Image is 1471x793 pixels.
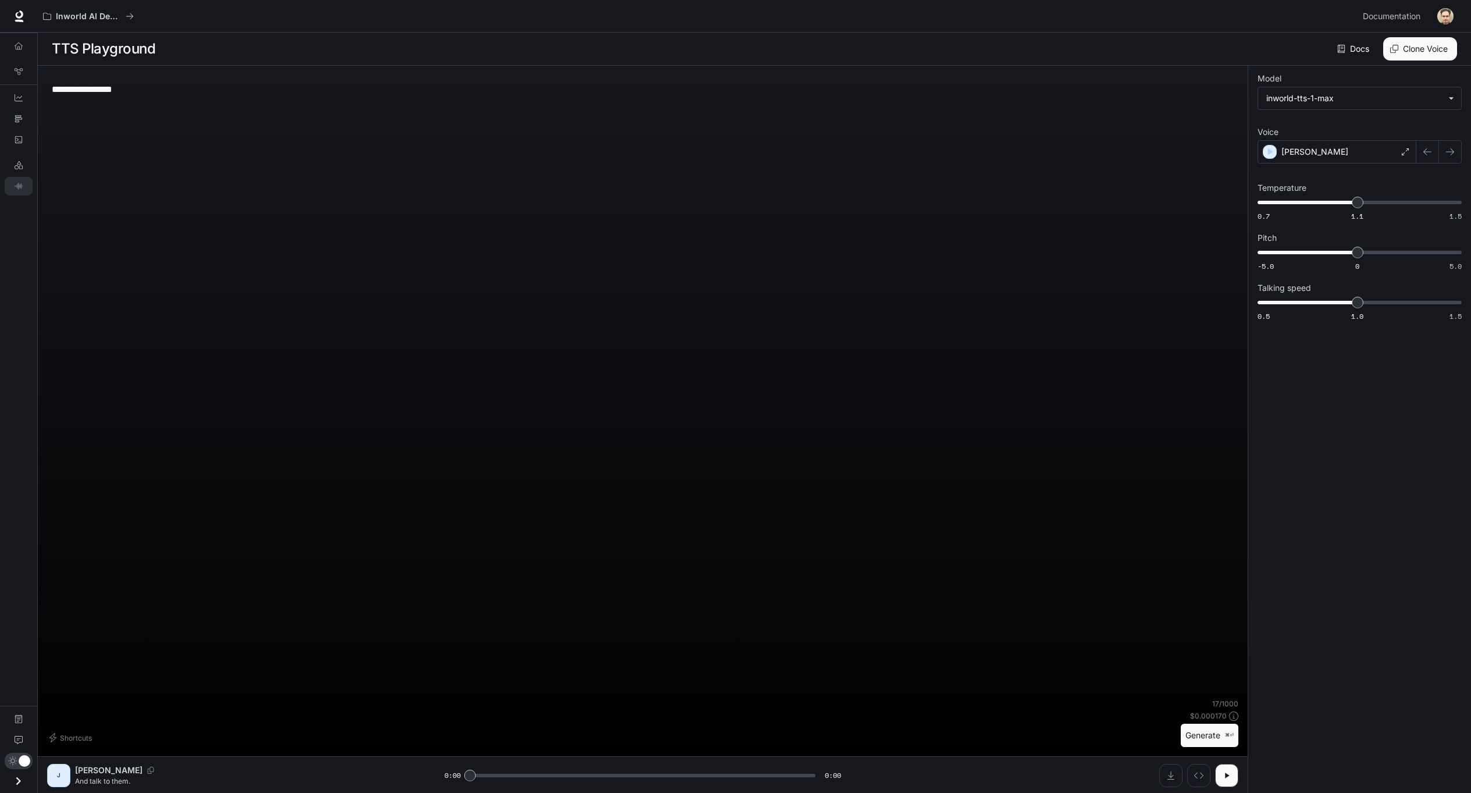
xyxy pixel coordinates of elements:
img: User avatar [1437,8,1454,24]
div: inworld-tts-1-max [1266,93,1442,104]
button: User avatar [1434,5,1457,28]
span: 0 [1355,261,1359,271]
p: [PERSON_NAME] [75,764,143,776]
span: Dark mode toggle [19,754,30,767]
span: 0:00 [825,770,841,781]
p: [PERSON_NAME] [1281,146,1348,158]
p: And talk to them. [75,776,416,786]
span: 0.7 [1258,211,1270,221]
p: Pitch [1258,234,1277,242]
span: 5.0 [1449,261,1462,271]
a: Dashboards [5,88,33,107]
a: LLM Playground [5,156,33,175]
p: ⌘⏎ [1225,732,1234,739]
a: Docs [1335,37,1374,61]
button: Shortcuts [47,728,97,747]
span: 1.5 [1449,211,1462,221]
span: Documentation [1363,9,1420,24]
button: Open drawer [5,769,31,793]
p: Voice [1258,128,1278,136]
button: Generate⌘⏎ [1181,724,1238,748]
h1: TTS Playground [52,37,155,61]
a: Documentation [5,710,33,728]
p: Inworld AI Demos [56,12,121,22]
span: -5.0 [1258,261,1274,271]
button: Copy Voice ID [143,767,159,774]
p: Temperature [1258,184,1306,192]
p: $ 0.000170 [1190,711,1227,721]
span: 1.0 [1351,311,1363,321]
button: Inspect [1187,764,1210,787]
button: All workspaces [38,5,139,28]
div: inworld-tts-1-max [1258,87,1461,109]
a: Feedback [5,731,33,749]
a: Logs [5,130,33,149]
p: Model [1258,74,1281,83]
a: Graph Registry [5,62,33,81]
button: Download audio [1159,764,1183,787]
span: 0:00 [444,770,461,781]
a: Documentation [1358,5,1429,28]
p: 17 / 1000 [1212,699,1238,709]
button: Clone Voice [1383,37,1457,61]
span: 0.5 [1258,311,1270,321]
span: 1.1 [1351,211,1363,221]
span: 1.5 [1449,311,1462,321]
div: J [49,766,68,785]
a: TTS Playground [5,177,33,195]
p: Talking speed [1258,284,1311,292]
a: Traces [5,109,33,128]
a: Overview [5,37,33,55]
